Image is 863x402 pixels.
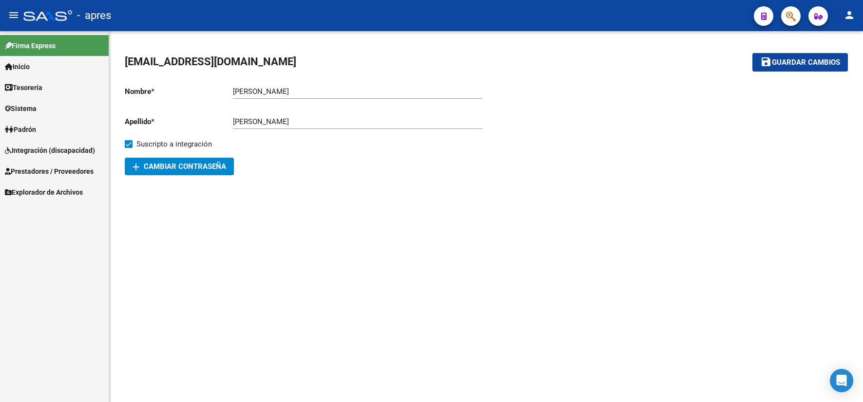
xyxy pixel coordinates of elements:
span: Sistema [5,103,37,114]
p: Apellido [125,116,233,127]
span: Tesorería [5,82,42,93]
button: Cambiar Contraseña [125,158,234,175]
button: Guardar cambios [752,53,848,71]
span: Suscripto a integración [136,138,212,150]
mat-icon: person [844,9,855,21]
span: [EMAIL_ADDRESS][DOMAIN_NAME] [125,55,296,68]
span: Integración (discapacidad) [5,145,95,156]
div: Open Intercom Messenger [830,369,853,392]
span: - apres [77,5,111,26]
span: Inicio [5,61,30,72]
mat-icon: save [760,56,772,68]
span: Prestadores / Proveedores [5,166,94,177]
span: Padrón [5,124,36,135]
mat-icon: menu [8,9,19,21]
p: Nombre [125,86,233,97]
span: Explorador de Archivos [5,187,83,198]
span: Guardar cambios [772,58,840,67]
mat-icon: add [130,161,142,173]
span: Cambiar Contraseña [133,162,226,171]
span: Firma Express [5,40,56,51]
